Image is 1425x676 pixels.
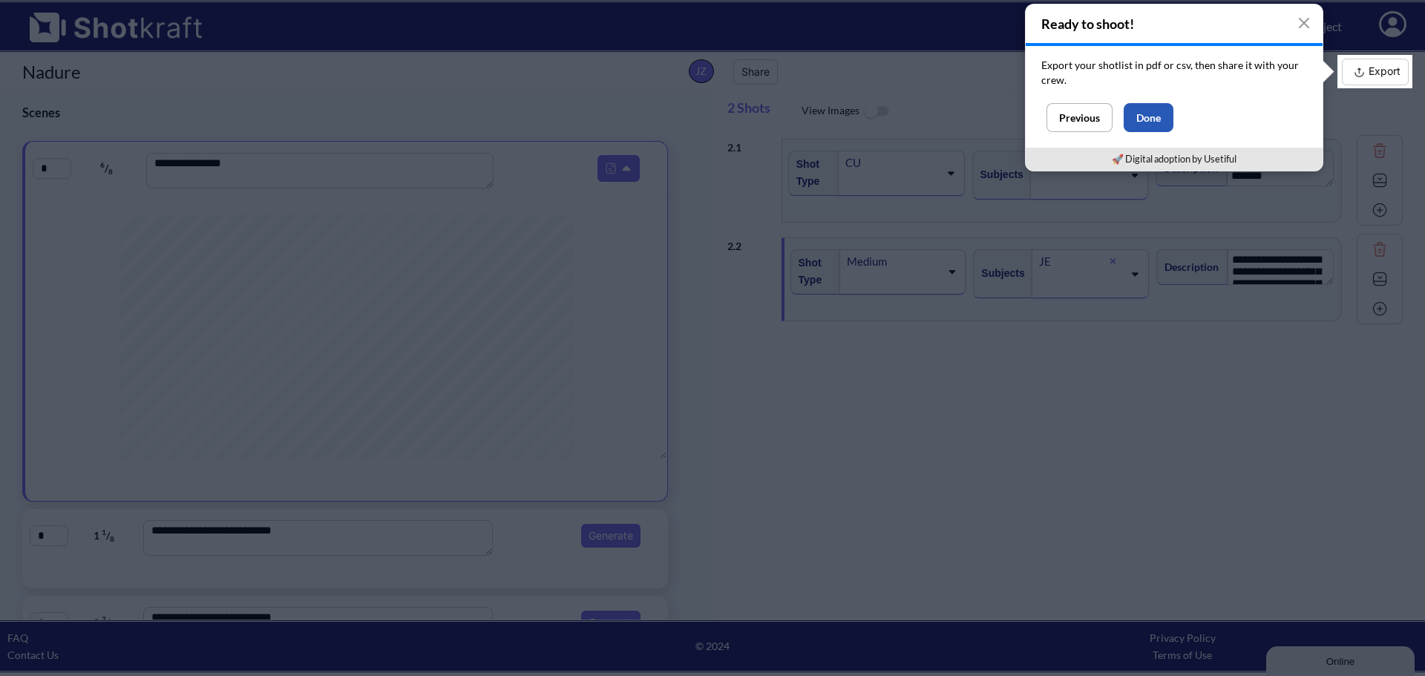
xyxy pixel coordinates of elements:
p: Export your shotlist in pdf or csv, then share it with your crew. [1041,58,1307,88]
h4: Ready to shoot! [1026,4,1323,43]
a: 🚀 Digital adoption by Usetiful [1112,153,1236,165]
div: Online [11,13,137,24]
button: Done [1124,103,1173,132]
img: Export Icon [1350,63,1369,82]
button: Export [1342,59,1409,85]
button: Previous [1046,103,1113,132]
